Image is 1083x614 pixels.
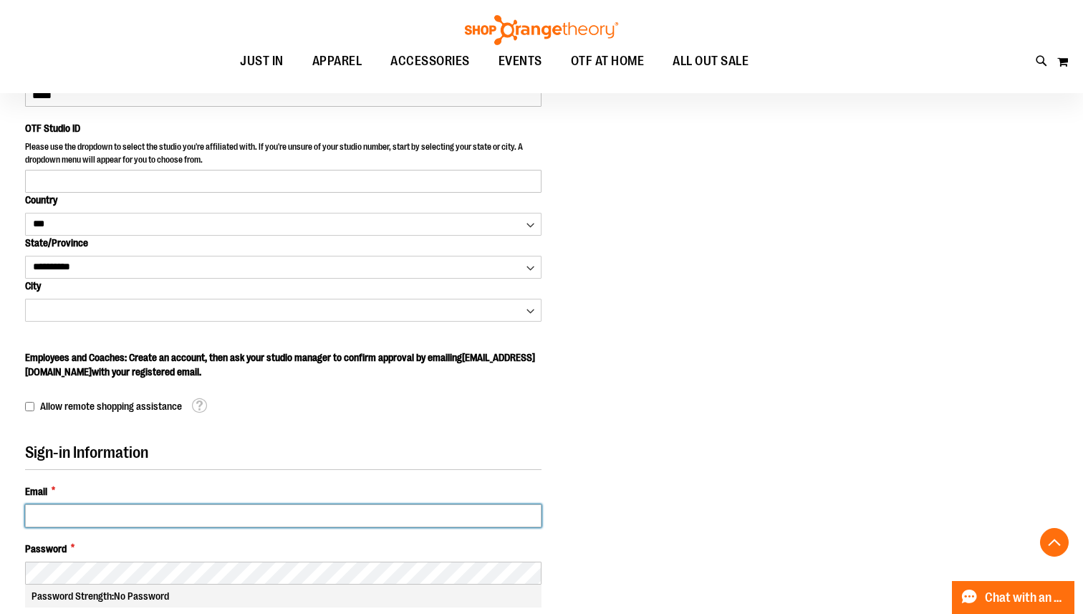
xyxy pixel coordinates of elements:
[571,45,645,77] span: OTF AT HOME
[1040,528,1069,557] button: Back To Top
[25,194,57,206] span: Country
[312,45,362,77] span: APPAREL
[985,591,1066,605] span: Chat with an Expert
[25,443,148,461] span: Sign-in Information
[25,141,541,169] p: Please use the dropdown to select the studio you're affiliated with. If you're unsure of your stu...
[952,581,1075,614] button: Chat with an Expert
[40,400,182,412] span: Allow remote shopping assistance
[390,45,470,77] span: ACCESSORIES
[114,590,169,602] span: No Password
[463,15,620,45] img: Shop Orangetheory
[25,280,41,292] span: City
[25,352,535,378] span: Employees and Coaches: Create an account, then ask your studio manager to confirm approval by ema...
[25,585,541,608] div: Password Strength:
[25,237,88,249] span: State/Province
[25,123,80,134] span: OTF Studio ID
[499,45,542,77] span: EVENTS
[25,542,67,556] span: Password
[673,45,749,77] span: ALL OUT SALE
[240,45,284,77] span: JUST IN
[25,484,47,499] span: Email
